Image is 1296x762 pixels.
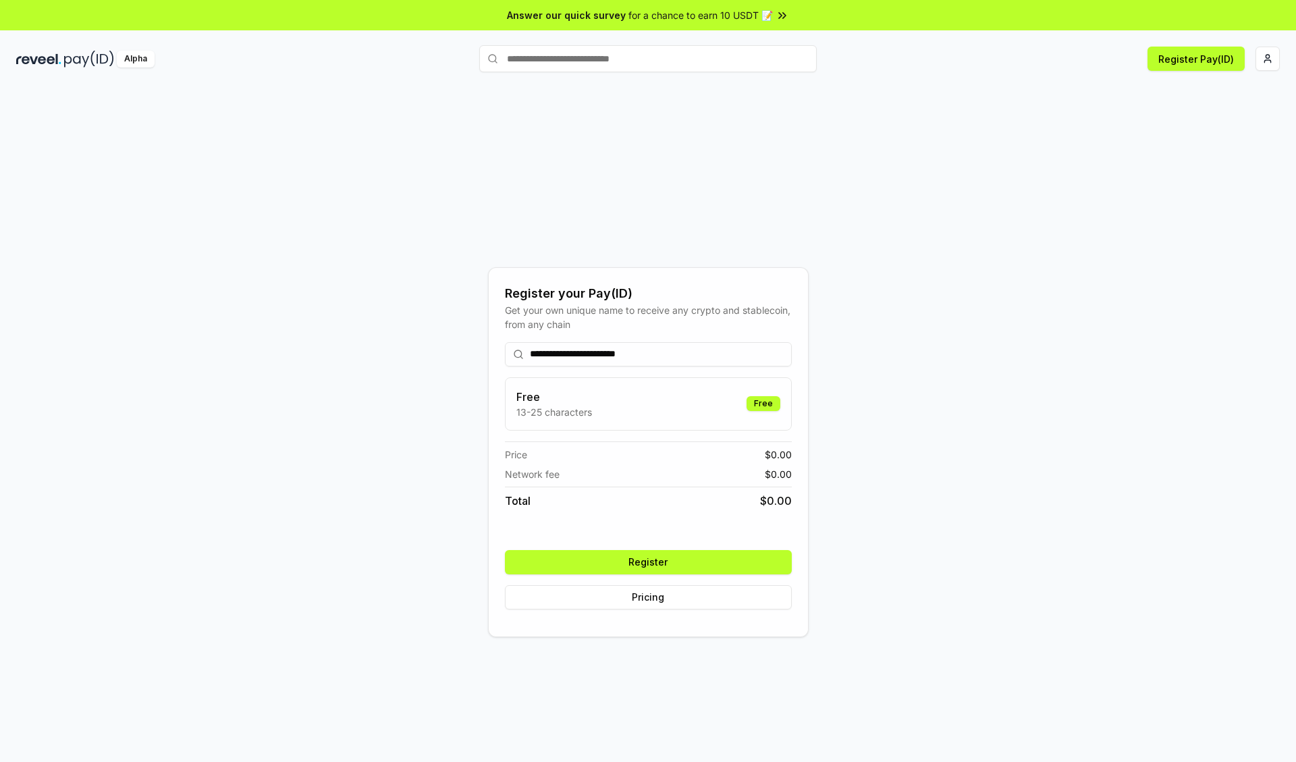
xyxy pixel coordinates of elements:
[505,284,792,303] div: Register your Pay(ID)
[507,8,626,22] span: Answer our quick survey
[505,493,531,509] span: Total
[628,8,773,22] span: for a chance to earn 10 USDT 📝
[505,585,792,609] button: Pricing
[505,467,560,481] span: Network fee
[1147,47,1245,71] button: Register Pay(ID)
[117,51,155,67] div: Alpha
[760,493,792,509] span: $ 0.00
[516,389,592,405] h3: Free
[505,303,792,331] div: Get your own unique name to receive any crypto and stablecoin, from any chain
[64,51,114,67] img: pay_id
[16,51,61,67] img: reveel_dark
[505,447,527,462] span: Price
[765,447,792,462] span: $ 0.00
[747,396,780,411] div: Free
[516,405,592,419] p: 13-25 characters
[505,550,792,574] button: Register
[765,467,792,481] span: $ 0.00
